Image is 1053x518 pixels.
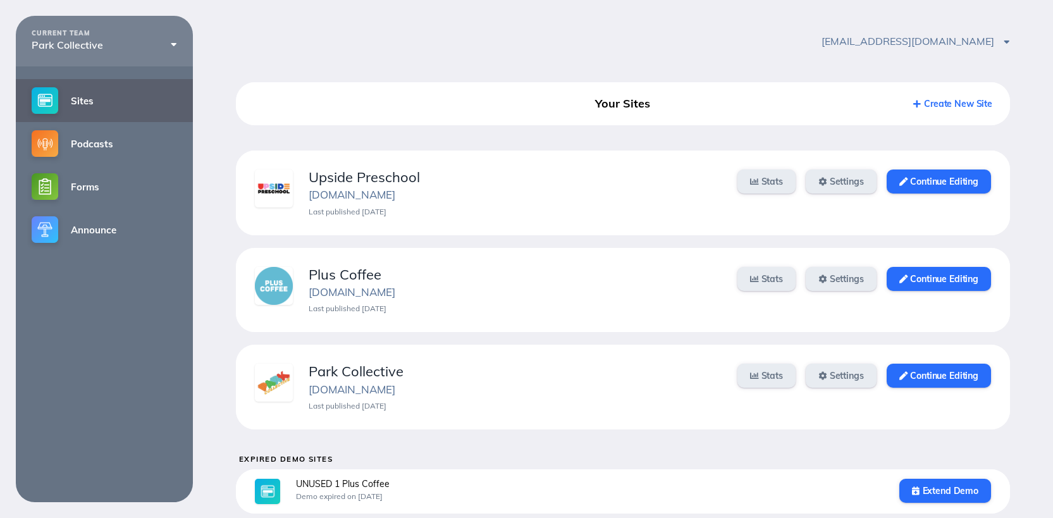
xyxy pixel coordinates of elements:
a: Forms [16,165,193,208]
a: Settings [806,170,877,194]
a: Stats [737,170,796,194]
div: Last published [DATE] [309,402,722,410]
div: Your Sites [500,92,746,115]
div: Last published [DATE] [309,207,722,216]
a: Settings [806,364,877,388]
a: [DOMAIN_NAME] [309,188,395,201]
div: Park Collective [32,39,177,51]
img: n0udxn6fymhclutg.png [255,267,293,305]
div: Demo expired on [DATE] [296,492,884,501]
a: Podcasts [16,122,193,165]
a: Continue Editing [887,170,991,194]
a: Announce [16,208,193,251]
img: podcasts-small@2x.png [32,130,58,157]
img: announce-small@2x.png [32,216,58,243]
img: sites-small@2x.png [32,87,58,114]
a: [DOMAIN_NAME] [309,285,395,299]
a: Extend Demo [899,479,991,503]
img: forms-small@2x.png [32,173,58,200]
div: Last published [DATE] [309,304,722,313]
img: jk3oqvffzbjhvfox.png [255,170,293,207]
a: Settings [806,267,877,291]
a: Stats [737,267,796,291]
div: Park Collective [309,364,722,379]
a: Create New Site [913,98,992,109]
span: [EMAIL_ADDRESS][DOMAIN_NAME] [822,35,1010,47]
a: [DOMAIN_NAME] [309,383,395,396]
a: Sites [16,79,193,122]
h5: Expired Demo Sites [239,455,1010,463]
a: Continue Editing [887,364,991,388]
div: CURRENT TEAM [32,30,177,37]
a: Continue Editing [887,267,991,291]
img: sites-large@2x.jpg [255,479,280,504]
img: hktqw0k3wghnmhmd.png [255,364,293,402]
div: Upside Preschool [309,170,722,185]
div: UNUSED 1 Plus Coffee [296,479,884,489]
a: Stats [737,364,796,388]
div: Plus Coffee [309,267,722,283]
